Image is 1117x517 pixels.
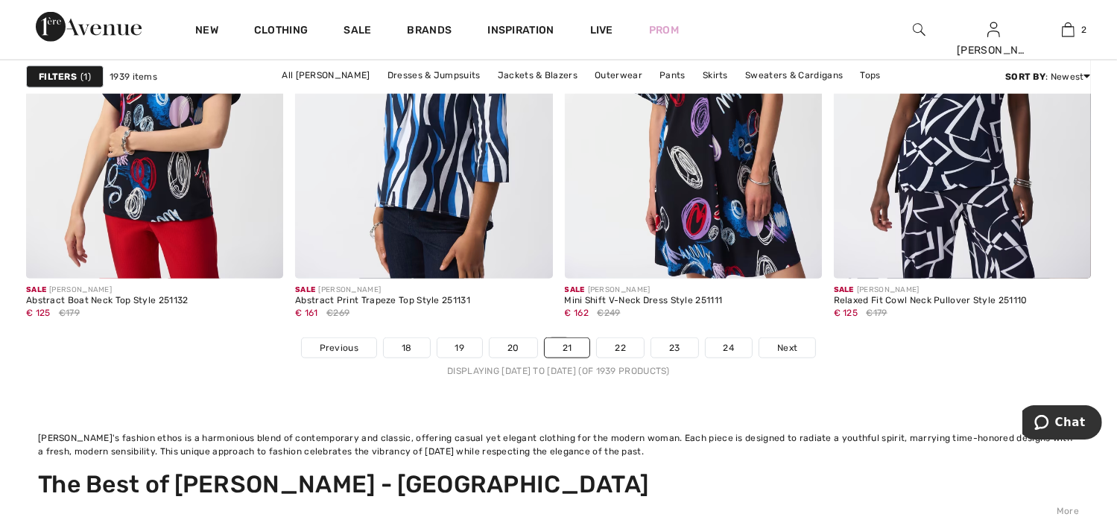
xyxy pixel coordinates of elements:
span: € 125 [834,308,858,318]
span: € 161 [295,308,318,318]
span: Sale [26,285,46,294]
a: 22 [597,338,644,358]
a: All [PERSON_NAME] [274,66,377,85]
div: Abstract Print Trapeze Top Style 251131 [295,296,470,306]
div: : Newest [1005,70,1091,83]
div: [PERSON_NAME] [26,285,189,296]
span: € 125 [26,308,51,318]
a: 2 [1031,21,1104,39]
a: 24 [706,338,753,358]
a: Sale [344,24,371,39]
a: Sign In [987,22,1000,37]
div: [PERSON_NAME] [565,285,723,296]
span: €179 [867,306,887,320]
span: 2 [1082,23,1087,37]
div: Relaxed Fit Cowl Neck Pullover Style 251110 [834,296,1028,306]
div: [PERSON_NAME] [834,285,1028,296]
a: New [195,24,218,39]
span: 1 [80,70,91,83]
a: Outerwear [587,66,650,85]
a: 21 [545,338,590,358]
a: 23 [651,338,698,358]
a: Clothing [254,24,308,39]
img: My Bag [1062,21,1075,39]
a: Brands [408,24,452,39]
span: Sale [565,285,585,294]
strong: Sort By [1005,72,1045,82]
div: Displaying [DATE] to [DATE] (of 1939 products) [26,364,1091,378]
h2: The Best of [PERSON_NAME] - [GEOGRAPHIC_DATA] [38,470,1079,498]
span: €249 [597,306,620,320]
span: €179 [59,306,80,320]
span: 1939 items [110,70,157,83]
strong: Filters [39,70,77,83]
a: Tops [853,66,888,85]
a: Pants [652,66,693,85]
a: Next [759,338,815,358]
div: [PERSON_NAME] [295,285,470,296]
a: 19 [437,338,483,358]
a: Sweaters & Cardigans [738,66,850,85]
img: My Info [987,21,1000,39]
p: [PERSON_NAME]'s fashion ethos is a harmonious blend of contemporary and classic, offering casual ... [38,431,1079,458]
span: €269 [326,306,349,320]
span: Next [777,341,797,355]
div: Abstract Boat Neck Top Style 251132 [26,296,189,306]
nav: Page navigation [26,337,1091,378]
div: [PERSON_NAME] [957,42,1030,58]
iframe: Opens a widget where you can chat to one of our agents [1022,405,1102,443]
div: Mini Shift V-Neck Dress Style 251111 [565,296,723,306]
a: 20 [490,338,537,358]
a: Live [590,22,613,38]
img: search the website [913,21,925,39]
a: Prom [649,22,679,38]
a: Skirts [695,66,735,85]
span: Sale [834,285,854,294]
span: € 162 [565,308,589,318]
span: Sale [295,285,315,294]
a: Dresses & Jumpsuits [380,66,488,85]
img: 1ère Avenue [36,12,142,42]
a: Previous [302,338,376,358]
span: Previous [320,341,358,355]
a: Jackets & Blazers [490,66,585,85]
a: 18 [384,338,430,358]
span: Inspiration [487,24,554,39]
